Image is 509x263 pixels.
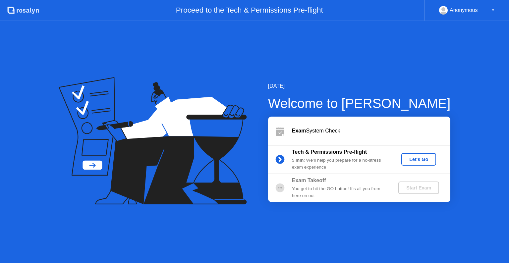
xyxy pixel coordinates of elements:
div: ▼ [491,6,495,15]
b: 5 min [292,158,304,163]
button: Let's Go [401,153,436,166]
div: You get to hit the GO button! It’s all you from here on out [292,185,387,199]
div: : We’ll help you prepare for a no-stress exam experience [292,157,387,171]
div: Start Exam [401,185,436,190]
div: Anonymous [450,6,478,15]
b: Exam Takeoff [292,178,326,183]
b: Exam [292,128,306,133]
div: Welcome to [PERSON_NAME] [268,93,451,113]
b: Tech & Permissions Pre-flight [292,149,367,155]
div: Let's Go [404,157,433,162]
button: Start Exam [398,182,439,194]
div: [DATE] [268,82,451,90]
div: System Check [292,127,450,135]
